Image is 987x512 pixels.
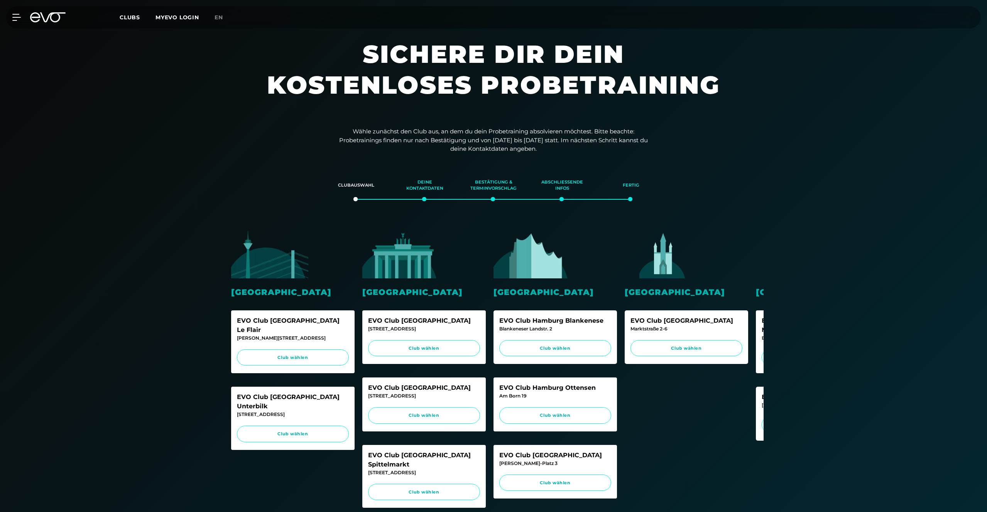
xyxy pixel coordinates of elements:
[362,286,486,298] div: [GEOGRAPHIC_DATA]
[630,316,742,325] div: EVO Club [GEOGRAPHIC_DATA]
[625,230,702,278] img: evofitness
[499,325,611,332] div: Blankeneser Landstr. 2
[507,345,604,352] span: Club wählen
[237,335,349,342] div: [PERSON_NAME][STREET_ADDRESS]
[375,489,473,495] span: Club wählen
[469,175,518,196] div: Bestätigung & Terminvorschlag
[120,13,155,21] a: Clubs
[630,325,742,332] div: Marktstraße 2-6
[215,14,223,21] span: en
[507,412,604,419] span: Club wählen
[507,480,604,486] span: Club wählen
[244,431,341,437] span: Club wählen
[499,392,611,399] div: Am Born 19
[237,316,349,335] div: EVO Club [GEOGRAPHIC_DATA] Le Flair
[368,484,480,500] a: Club wählen
[237,349,349,366] a: Club wählen
[499,407,611,424] a: Club wählen
[499,460,611,467] div: [PERSON_NAME]-Platz 3
[262,39,725,116] h1: Sichere dir dein kostenloses Probetraining
[368,340,480,357] a: Club wählen
[368,407,480,424] a: Club wählen
[368,316,480,325] div: EVO Club [GEOGRAPHIC_DATA]
[493,230,571,278] img: evofitness
[499,475,611,491] a: Club wählen
[231,230,308,278] img: evofitness
[762,392,874,402] div: EVO Club München Glockenbach
[155,14,199,21] a: MYEVO LOGIN
[368,451,480,469] div: EVO Club [GEOGRAPHIC_DATA] Spittelmarkt
[237,426,349,442] a: Club wählen
[630,340,742,357] a: Club wählen
[362,230,439,278] img: evofitness
[244,354,341,361] span: Club wählen
[638,345,735,352] span: Club wählen
[339,127,648,153] p: Wähle zunächst den Club aus, an dem du dein Probetraining absolvieren möchtest. Bitte beachte: Pr...
[331,175,381,196] div: Clubauswahl
[625,286,748,298] div: [GEOGRAPHIC_DATA]
[120,14,140,21] span: Clubs
[400,175,450,196] div: Deine Kontaktdaten
[231,286,355,298] div: [GEOGRAPHIC_DATA]
[499,383,611,392] div: EVO Club Hamburg Ottensen
[368,392,480,399] div: [STREET_ADDRESS]
[756,286,879,298] div: [GEOGRAPHIC_DATA]
[368,469,480,476] div: [STREET_ADDRESS]
[368,383,480,392] div: EVO Club [GEOGRAPHIC_DATA]
[368,325,480,332] div: [STREET_ADDRESS]
[537,175,587,196] div: Abschließende Infos
[762,335,874,342] div: Briennerstr. 55
[762,316,874,335] div: EVO Club [GEOGRAPHIC_DATA] Maxvorstadt
[237,411,349,418] div: [STREET_ADDRESS]
[762,402,874,409] div: [STREET_ADDRESS]
[375,345,473,352] span: Club wählen
[215,13,232,22] a: en
[756,230,833,278] img: evofitness
[606,175,656,196] div: Fertig
[499,451,611,460] div: EVO Club [GEOGRAPHIC_DATA]
[499,316,611,325] div: EVO Club Hamburg Blankenese
[375,412,473,419] span: Club wählen
[237,392,349,411] div: EVO Club [GEOGRAPHIC_DATA] Unterbilk
[499,340,611,357] a: Club wählen
[493,286,617,298] div: [GEOGRAPHIC_DATA]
